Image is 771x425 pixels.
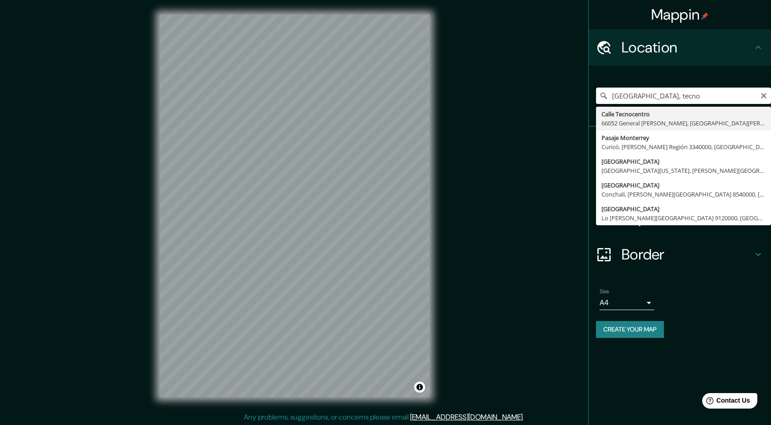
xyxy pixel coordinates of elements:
[589,163,771,200] div: Style
[244,412,524,423] p: Any problems, suggestions, or concerns please email .
[589,200,771,236] div: Layout
[701,12,709,20] img: pin-icon.png
[589,29,771,66] div: Location
[622,38,753,57] h4: Location
[601,166,766,175] div: [GEOGRAPHIC_DATA][US_STATE], [PERSON_NAME][GEOGRAPHIC_DATA] 8240000, [GEOGRAPHIC_DATA]
[622,245,753,264] h4: Border
[414,382,425,393] button: Toggle attribution
[601,119,766,128] div: 66052 General [PERSON_NAME], [GEOGRAPHIC_DATA][PERSON_NAME], [GEOGRAPHIC_DATA]
[596,321,664,338] button: Create your map
[690,389,761,415] iframe: Help widget launcher
[589,236,771,273] div: Border
[622,209,753,227] h4: Layout
[601,213,766,223] div: Lo [PERSON_NAME][GEOGRAPHIC_DATA] 9120000, [GEOGRAPHIC_DATA]
[159,15,430,397] canvas: Map
[589,127,771,163] div: Pins
[525,412,527,423] div: .
[600,288,609,295] label: Size
[601,204,766,213] div: [GEOGRAPHIC_DATA]
[760,91,767,99] button: Clear
[601,157,766,166] div: [GEOGRAPHIC_DATA]
[651,5,709,24] h4: Mappin
[601,133,766,142] div: Pasaje Monterrey
[601,109,766,119] div: Calle Tecnocentro
[410,412,523,422] a: [EMAIL_ADDRESS][DOMAIN_NAME]
[596,88,771,104] input: Pick your city or area
[600,295,654,310] div: A4
[524,412,525,423] div: .
[601,190,766,199] div: Conchalí, [PERSON_NAME][GEOGRAPHIC_DATA] 8540000, [GEOGRAPHIC_DATA]
[601,181,766,190] div: [GEOGRAPHIC_DATA]
[601,142,766,151] div: Curicó, [PERSON_NAME] Región 3340000, [GEOGRAPHIC_DATA]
